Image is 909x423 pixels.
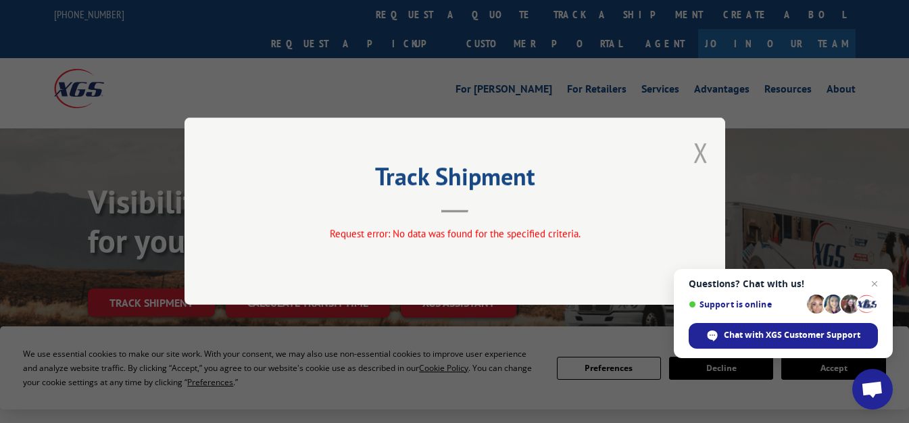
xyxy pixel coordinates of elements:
div: Open chat [852,369,893,409]
div: Chat with XGS Customer Support [689,323,878,349]
span: Support is online [689,299,802,309]
span: Close chat [866,276,883,292]
span: Questions? Chat with us! [689,278,878,289]
h2: Track Shipment [252,167,658,193]
span: Chat with XGS Customer Support [724,329,860,341]
span: Request error: No data was found for the specified criteria. [329,228,580,241]
button: Close modal [693,134,708,170]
